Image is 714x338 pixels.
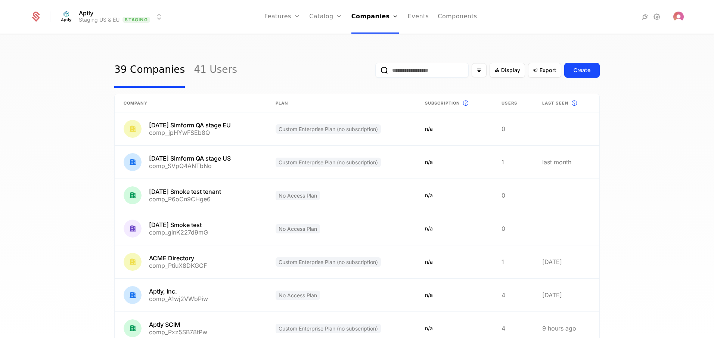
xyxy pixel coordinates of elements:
[542,100,568,106] span: Last seen
[472,63,487,77] button: Filter options
[564,63,600,78] button: Create
[425,100,460,106] span: Subscription
[501,66,520,74] span: Display
[540,66,556,74] span: Export
[79,16,119,24] div: Staging US & EU
[79,10,93,16] span: Aptly
[652,12,661,21] a: Settings
[490,63,525,78] button: Display
[267,94,416,112] th: Plan
[673,12,684,22] button: Open user button
[673,12,684,22] img: 's logo
[640,12,649,21] a: Integrations
[114,53,185,88] a: 39 Companies
[194,53,237,88] a: 41 Users
[115,94,267,112] th: Company
[122,17,150,23] span: Staging
[57,8,75,26] img: Aptly
[59,9,163,25] button: Select environment
[493,94,533,112] th: Users
[528,63,561,78] button: Export
[574,66,590,74] div: Create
